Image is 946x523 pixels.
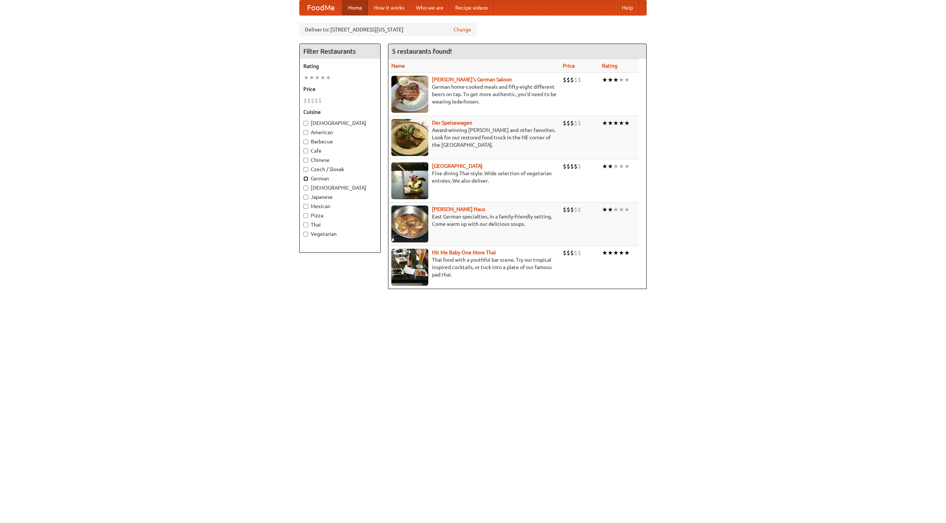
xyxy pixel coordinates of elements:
label: Chinese [303,156,377,164]
div: Deliver to: [STREET_ADDRESS][US_STATE] [299,23,477,36]
li: $ [570,249,574,257]
li: $ [570,206,574,214]
li: $ [318,96,322,105]
label: Thai [303,221,377,228]
a: Change [453,26,471,33]
h5: Price [303,85,377,93]
p: Award-winning [PERSON_NAME] and other favorites. Look for our restored food truck in the NE corne... [391,126,557,149]
li: ★ [320,74,326,82]
li: $ [311,96,314,105]
label: [DEMOGRAPHIC_DATA] [303,184,377,191]
li: $ [314,96,318,105]
li: ★ [624,206,630,214]
li: ★ [613,76,619,84]
a: Help [616,0,639,15]
li: $ [574,206,578,214]
li: ★ [608,162,613,170]
li: ★ [624,119,630,127]
li: ★ [303,74,309,82]
a: Home [342,0,368,15]
li: $ [566,249,570,257]
li: $ [574,76,578,84]
label: Czech / Slovak [303,166,377,173]
img: esthers.jpg [391,76,428,113]
a: Price [563,63,575,69]
input: Thai [303,223,308,227]
li: $ [563,162,566,170]
b: Hit Me Baby One More Thai [432,249,496,255]
li: ★ [619,76,624,84]
input: Chinese [303,158,308,163]
a: Who we are [410,0,449,15]
label: [DEMOGRAPHIC_DATA] [303,119,377,127]
li: $ [563,249,566,257]
li: $ [578,162,581,170]
li: $ [566,76,570,84]
li: $ [574,119,578,127]
label: Pizza [303,212,377,219]
li: $ [570,76,574,84]
li: ★ [326,74,331,82]
li: ★ [602,76,608,84]
li: $ [574,249,578,257]
p: Thai food with a youthful bar scene. Try our tropical inspired cocktails, or tuck into a plate of... [391,256,557,278]
li: ★ [624,162,630,170]
label: German [303,175,377,182]
img: kohlhaus.jpg [391,206,428,242]
li: $ [578,206,581,214]
li: $ [566,119,570,127]
li: ★ [608,119,613,127]
input: Barbecue [303,139,308,144]
li: $ [578,76,581,84]
li: $ [574,162,578,170]
label: Cafe [303,147,377,154]
li: $ [570,119,574,127]
li: ★ [613,206,619,214]
h4: Filter Restaurants [300,44,380,59]
li: ★ [613,249,619,257]
a: Name [391,63,405,69]
p: East German specialties, in a family-friendly setting. Come warm up with our delicious soups. [391,213,557,228]
li: ★ [608,206,613,214]
a: Der Speisewagen [432,120,472,126]
img: speisewagen.jpg [391,119,428,156]
label: Barbecue [303,138,377,145]
input: [DEMOGRAPHIC_DATA] [303,121,308,126]
li: ★ [608,249,613,257]
label: Vegetarian [303,230,377,238]
a: [GEOGRAPHIC_DATA] [432,163,483,169]
li: $ [563,119,566,127]
label: Japanese [303,193,377,201]
li: $ [570,162,574,170]
a: [PERSON_NAME]'s German Saloon [432,77,512,82]
img: satay.jpg [391,162,428,199]
li: $ [303,96,307,105]
li: ★ [602,119,608,127]
li: ★ [608,76,613,84]
input: Cafe [303,149,308,153]
li: $ [307,96,311,105]
li: $ [566,206,570,214]
input: American [303,130,308,135]
input: German [303,176,308,181]
li: ★ [619,119,624,127]
li: $ [563,76,566,84]
li: ★ [619,249,624,257]
input: [DEMOGRAPHIC_DATA] [303,186,308,190]
ng-pluralize: 5 restaurants found! [392,48,452,55]
a: Rating [602,63,617,69]
p: German home-cooked meals and fifty-eight different beers on tap. To get more authentic, you'd nee... [391,83,557,105]
input: Vegetarian [303,232,308,237]
li: ★ [624,249,630,257]
li: ★ [624,76,630,84]
input: Japanese [303,195,308,200]
li: ★ [314,74,320,82]
a: [PERSON_NAME] Haus [432,206,485,212]
label: Mexican [303,203,377,210]
li: ★ [602,162,608,170]
li: ★ [619,206,624,214]
input: Czech / Slovak [303,167,308,172]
